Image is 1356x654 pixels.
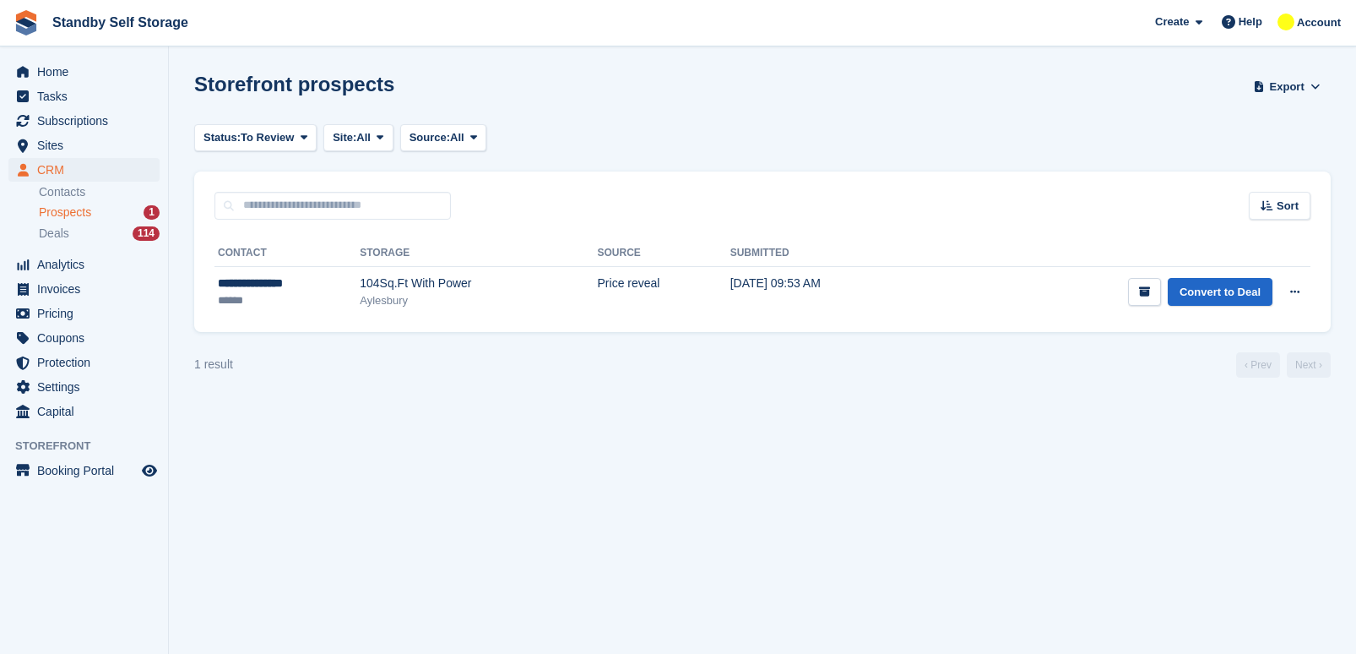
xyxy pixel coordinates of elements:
[360,240,597,267] th: Storage
[37,459,138,482] span: Booking Portal
[37,158,138,182] span: CRM
[37,253,138,276] span: Analytics
[356,129,371,146] span: All
[133,226,160,241] div: 114
[8,134,160,157] a: menu
[360,275,597,292] div: 104Sq.Ft With Power
[37,375,138,399] span: Settings
[8,253,160,276] a: menu
[8,158,160,182] a: menu
[1277,14,1294,30] img: Glenn Fisher
[450,129,464,146] span: All
[139,461,160,481] a: Preview store
[8,375,160,399] a: menu
[400,124,487,152] button: Source: All
[8,459,160,482] a: menu
[37,302,138,325] span: Pricing
[598,240,730,267] th: Source
[46,8,195,36] a: Standby Self Storage
[1277,198,1299,215] span: Sort
[8,109,160,133] a: menu
[1270,79,1304,95] span: Export
[1250,73,1324,101] button: Export
[1233,352,1334,378] nav: Page
[37,351,138,374] span: Protection
[360,292,597,309] div: Aylesbury
[39,226,69,242] span: Deals
[194,124,317,152] button: Status: To Review
[37,60,138,84] span: Home
[1236,352,1280,378] a: Previous
[8,277,160,301] a: menu
[37,134,138,157] span: Sites
[37,84,138,108] span: Tasks
[37,277,138,301] span: Invoices
[203,129,241,146] span: Status:
[1287,352,1331,378] a: Next
[323,124,393,152] button: Site: All
[241,129,294,146] span: To Review
[598,266,730,319] td: Price reveal
[39,204,91,221] span: Prospects
[14,10,39,35] img: stora-icon-8386f47178a22dfd0bd8f6a31ec36ba5ce8667c1dd55bd0f319d3a0aa187defe.svg
[8,400,160,423] a: menu
[39,184,160,200] a: Contacts
[333,129,356,146] span: Site:
[37,326,138,350] span: Coupons
[37,109,138,133] span: Subscriptions
[214,240,360,267] th: Contact
[39,225,160,243] a: Deals 114
[15,438,168,455] span: Storefront
[1239,14,1262,30] span: Help
[8,84,160,108] a: menu
[8,60,160,84] a: menu
[410,129,450,146] span: Source:
[37,400,138,423] span: Capital
[194,73,394,95] h1: Storefront prospects
[1297,14,1341,31] span: Account
[8,326,160,350] a: menu
[730,266,923,319] td: [DATE] 09:53 AM
[1155,14,1189,30] span: Create
[730,240,923,267] th: Submitted
[8,351,160,374] a: menu
[194,356,233,373] div: 1 result
[39,204,160,221] a: Prospects 1
[144,205,160,220] div: 1
[8,302,160,325] a: menu
[1168,278,1272,306] a: Convert to Deal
